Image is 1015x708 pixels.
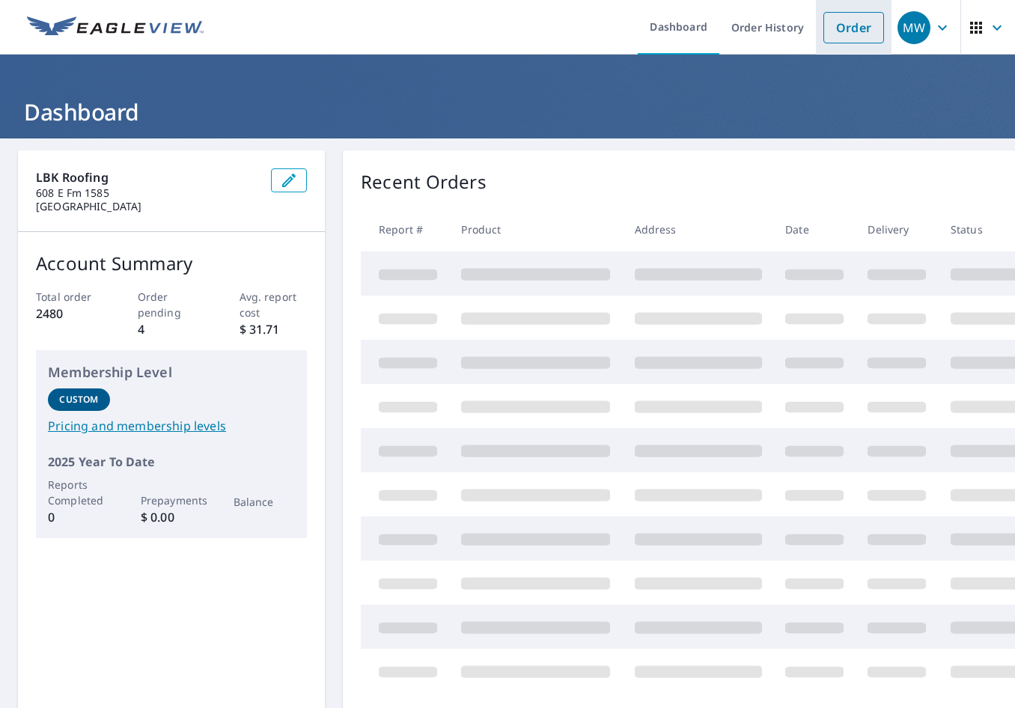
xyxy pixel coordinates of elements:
p: 2025 Year To Date [48,453,295,471]
p: 2480 [36,305,104,323]
p: [GEOGRAPHIC_DATA] [36,200,259,213]
p: Account Summary [36,250,307,277]
p: Balance [234,494,296,510]
p: $ 31.71 [240,320,308,338]
p: Recent Orders [361,168,487,195]
p: 608 E Fm 1585 [36,186,259,200]
p: Membership Level [48,362,295,382]
p: Total order [36,289,104,305]
p: LBK Roofing [36,168,259,186]
img: EV Logo [27,16,204,39]
p: 4 [138,320,206,338]
p: Avg. report cost [240,289,308,320]
a: Order [823,12,884,43]
th: Date [773,207,856,251]
p: Prepayments [141,492,203,508]
th: Report # [361,207,449,251]
p: Order pending [138,289,206,320]
p: Custom [59,393,98,406]
th: Address [623,207,774,251]
th: Delivery [856,207,938,251]
p: 0 [48,508,110,526]
div: MW [897,11,930,44]
th: Product [449,207,622,251]
p: $ 0.00 [141,508,203,526]
p: Reports Completed [48,477,110,508]
a: Pricing and membership levels [48,417,295,435]
h1: Dashboard [18,97,997,127]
